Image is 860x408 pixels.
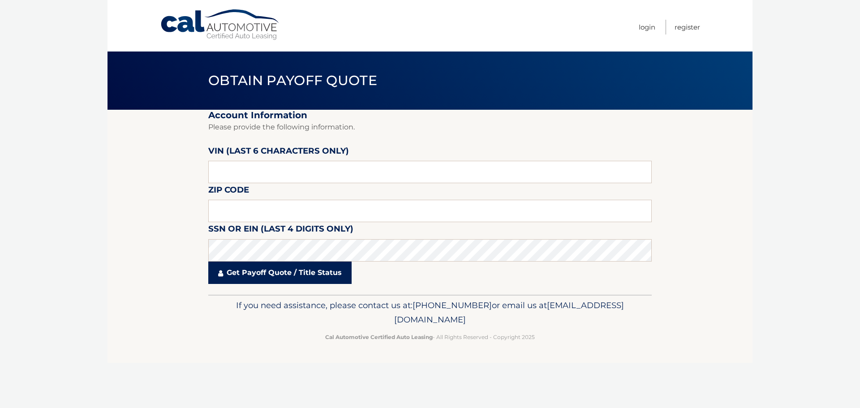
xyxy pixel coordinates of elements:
[325,334,433,340] strong: Cal Automotive Certified Auto Leasing
[208,183,249,200] label: Zip Code
[160,9,281,41] a: Cal Automotive
[675,20,700,34] a: Register
[214,298,646,327] p: If you need assistance, please contact us at: or email us at
[208,144,349,161] label: VIN (last 6 characters only)
[208,121,652,133] p: Please provide the following information.
[413,300,492,310] span: [PHONE_NUMBER]
[214,332,646,342] p: - All Rights Reserved - Copyright 2025
[208,222,353,239] label: SSN or EIN (last 4 digits only)
[208,72,377,89] span: Obtain Payoff Quote
[208,262,352,284] a: Get Payoff Quote / Title Status
[639,20,655,34] a: Login
[208,110,652,121] h2: Account Information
